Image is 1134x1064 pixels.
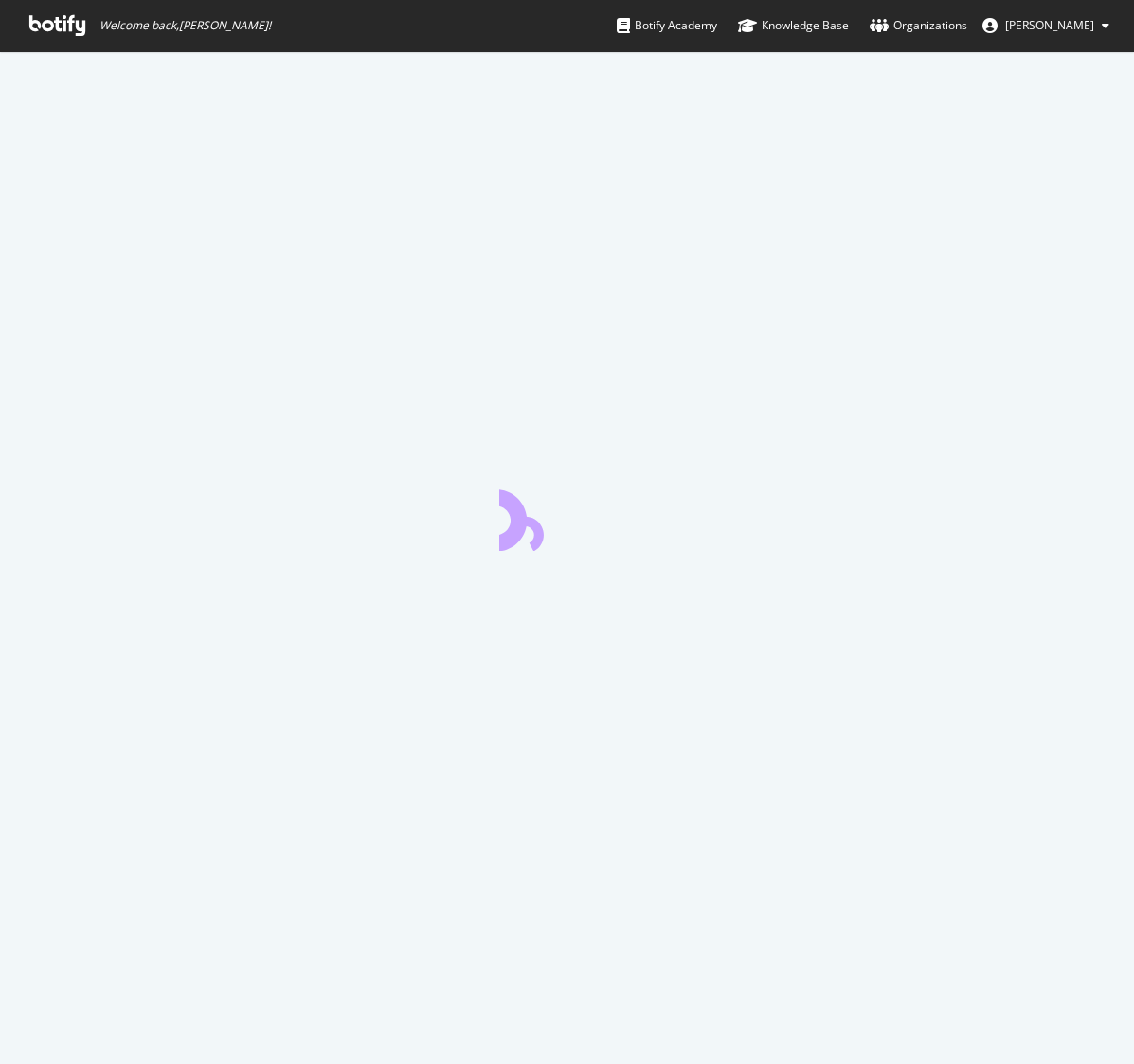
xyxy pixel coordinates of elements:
[99,18,271,33] span: Welcome back, [PERSON_NAME] !
[1005,17,1094,33] span: Ryan dsouza
[617,16,717,35] div: Botify Academy
[738,16,849,35] div: Knowledge Base
[967,10,1125,41] button: [PERSON_NAME]
[870,16,967,35] div: Organizations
